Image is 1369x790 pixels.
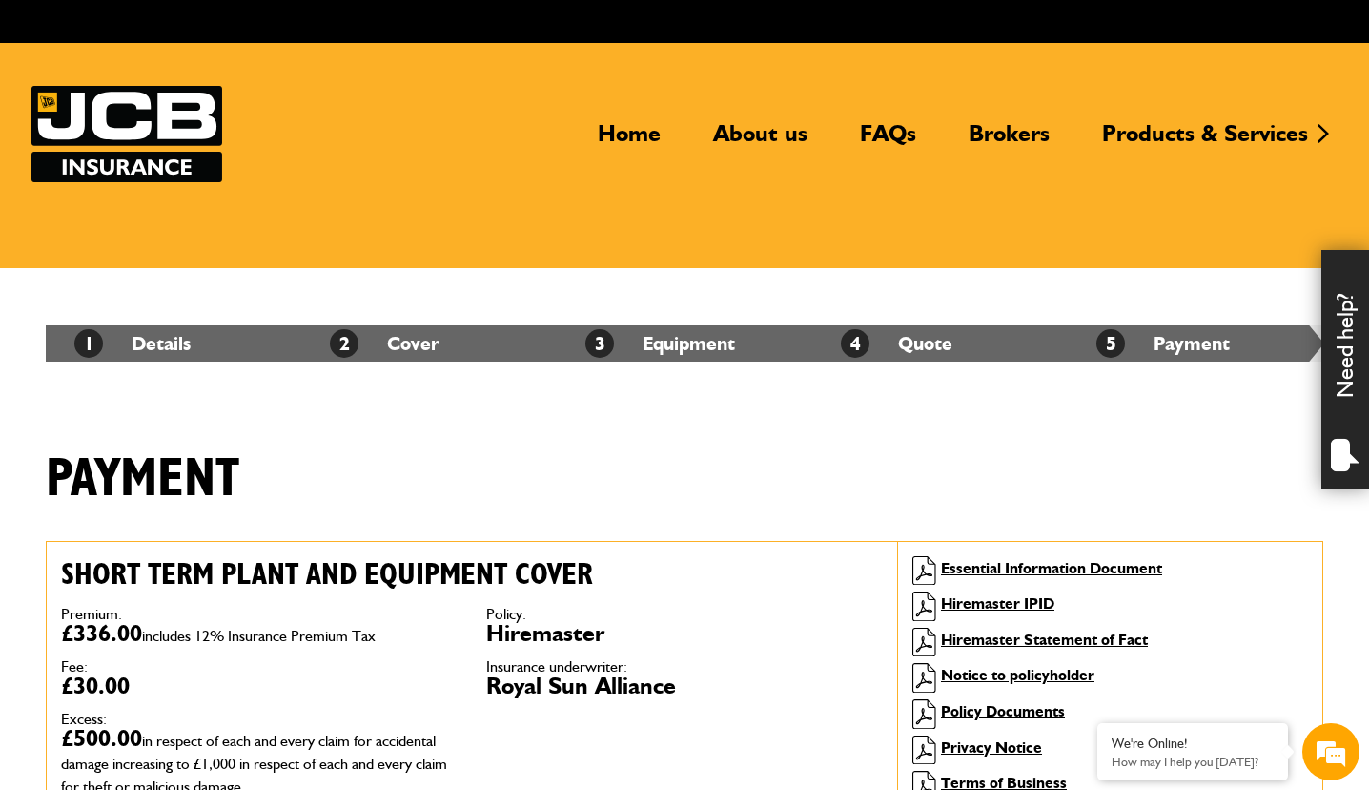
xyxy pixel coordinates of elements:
[941,738,1042,757] a: Privacy Notice
[31,86,222,182] img: JCB Insurance Services logo
[486,622,883,645] dd: Hiremaster
[941,666,1094,684] a: Notice to policyholder
[699,119,822,163] a: About us
[61,675,458,697] dd: £30.00
[31,86,222,182] a: JCB Insurance Services
[61,556,883,592] h2: Short term plant and equipment cover
[142,627,376,645] span: includes 12% Insurance Premium Tax
[486,675,883,697] dd: Royal Sun Alliance
[941,594,1054,613] a: Hiremaster IPID
[1321,250,1369,489] div: Need help?
[330,329,358,358] span: 2
[941,559,1162,577] a: Essential Information Document
[585,332,735,355] a: 3Equipment
[585,329,614,358] span: 3
[941,631,1148,649] a: Hiremaster Statement of Fact
[74,329,103,358] span: 1
[1068,325,1323,362] li: Payment
[1112,736,1274,752] div: We're Online!
[74,332,191,355] a: 1Details
[841,332,952,355] a: 4Quote
[61,712,458,727] dt: Excess:
[61,659,458,675] dt: Fee:
[941,702,1065,720] a: Policy Documents
[61,607,458,622] dt: Premium:
[1096,329,1125,358] span: 5
[846,119,930,163] a: FAQs
[841,329,869,358] span: 4
[486,607,883,622] dt: Policy:
[1112,755,1274,769] p: How may I help you today?
[583,119,675,163] a: Home
[46,447,239,511] h1: Payment
[486,659,883,675] dt: Insurance underwriter:
[954,119,1064,163] a: Brokers
[1088,119,1322,163] a: Products & Services
[61,622,458,645] dd: £336.00
[330,332,439,355] a: 2Cover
